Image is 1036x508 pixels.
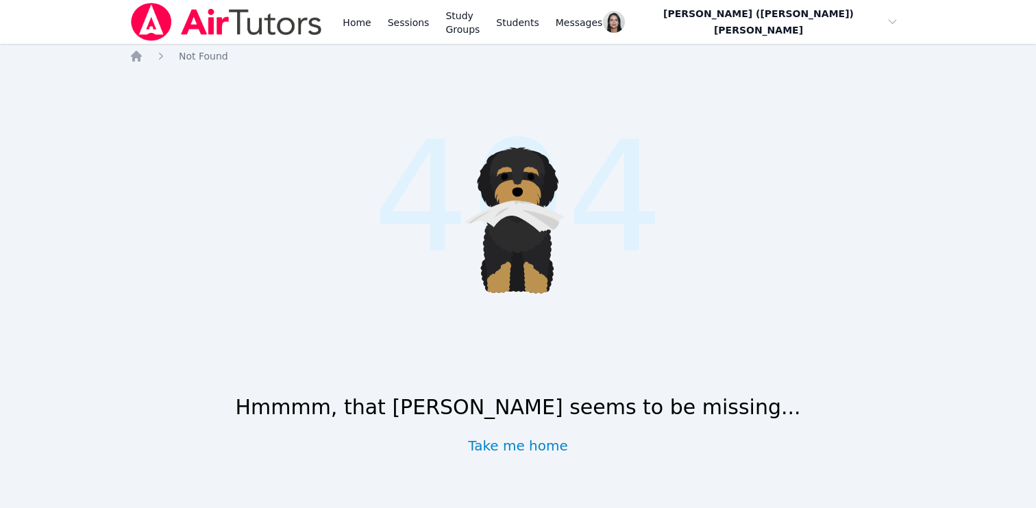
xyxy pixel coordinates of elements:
a: Take me home [468,436,568,455]
span: Not Found [179,51,228,62]
img: Air Tutors [129,3,323,41]
nav: Breadcrumb [129,49,907,63]
span: Messages [556,16,603,29]
span: 404 [373,83,664,312]
a: Not Found [179,49,228,63]
h1: Hmmmm, that [PERSON_NAME] seems to be missing... [235,395,800,420]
